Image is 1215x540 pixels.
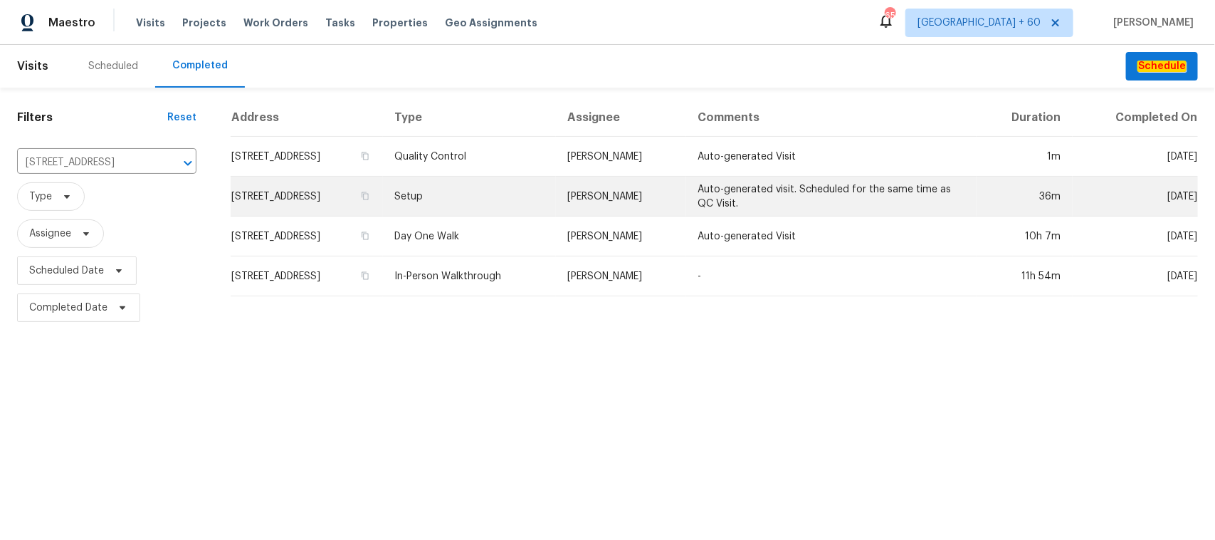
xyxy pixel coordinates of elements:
div: Completed [172,58,228,73]
td: [PERSON_NAME] [556,137,686,177]
td: [DATE] [1073,217,1198,256]
td: [DATE] [1073,177,1198,217]
button: Copy Address [359,269,372,282]
td: Setup [383,177,556,217]
th: Completed On [1073,99,1198,137]
th: Assignee [556,99,686,137]
span: Properties [372,16,428,30]
td: 36m [977,177,1073,217]
td: 10h 7m [977,217,1073,256]
span: Scheduled Date [29,264,104,278]
td: 1m [977,137,1073,177]
div: Reset [167,110,196,125]
div: Scheduled [88,59,138,73]
span: Type [29,189,52,204]
td: 11h 54m [977,256,1073,296]
th: Duration [977,99,1073,137]
span: Visits [136,16,165,30]
td: [STREET_ADDRESS] [231,217,383,256]
span: [PERSON_NAME] [1108,16,1194,30]
span: [GEOGRAPHIC_DATA] + 60 [917,16,1041,30]
span: Tasks [325,18,355,28]
td: [PERSON_NAME] [556,256,686,296]
th: Comments [686,99,977,137]
td: [STREET_ADDRESS] [231,256,383,296]
td: [DATE] [1073,256,1198,296]
span: Geo Assignments [445,16,537,30]
th: Address [231,99,383,137]
input: Search for an address... [17,152,157,174]
td: [DATE] [1073,137,1198,177]
button: Copy Address [359,189,372,202]
button: Open [178,153,198,173]
span: Assignee [29,227,71,241]
span: Completed Date [29,301,107,315]
td: - [686,256,977,296]
button: Copy Address [359,150,372,162]
td: [STREET_ADDRESS] [231,137,383,177]
span: Visits [17,51,48,82]
span: Work Orders [243,16,308,30]
button: Schedule [1126,52,1198,81]
td: Day One Walk [383,217,556,256]
td: In-Person Walkthrough [383,256,556,296]
h1: Filters [17,110,167,125]
th: Type [383,99,556,137]
td: [PERSON_NAME] [556,177,686,217]
td: Auto-generated Visit [686,137,977,177]
em: Schedule [1137,61,1187,72]
td: [STREET_ADDRESS] [231,177,383,217]
span: Projects [182,16,226,30]
td: Auto-generated Visit [686,217,977,256]
td: Quality Control [383,137,556,177]
td: [PERSON_NAME] [556,217,686,256]
span: Maestro [48,16,95,30]
div: 654 [885,9,895,23]
td: Auto-generated visit. Scheduled for the same time as QC Visit. [686,177,977,217]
